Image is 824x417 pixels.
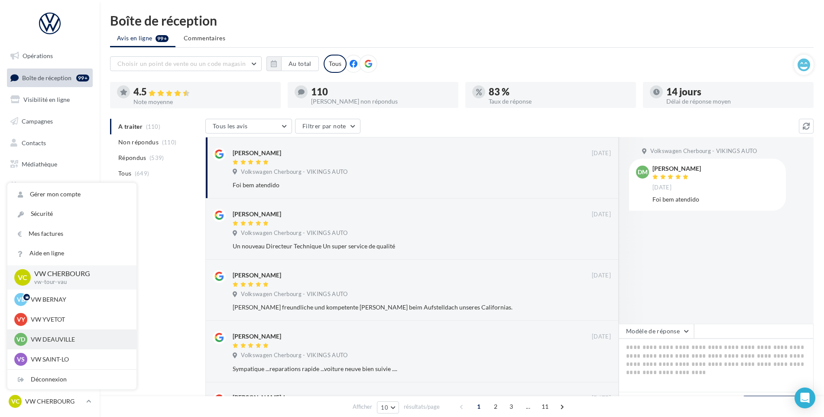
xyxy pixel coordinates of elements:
[5,199,94,224] a: PLV et print personnalisable
[5,177,94,195] a: Calendrier
[538,400,552,414] span: 11
[5,47,94,65] a: Opérations
[582,301,611,313] button: Ignorer
[521,400,535,414] span: ...
[241,168,347,176] span: Volkswagen Cherbourg - VIKINGS AUTO
[133,99,274,105] div: Note moyenne
[266,56,319,71] button: Au total
[149,154,164,161] span: (539)
[311,98,451,104] div: [PERSON_NAME] non répondus
[311,87,451,97] div: 110
[489,98,629,104] div: Taux de réponse
[5,91,94,109] a: Visibilité en ligne
[795,388,815,408] div: Open Intercom Messenger
[118,138,159,147] span: Non répondus
[666,87,807,97] div: 14 jours
[205,119,292,134] button: Tous les avis
[110,14,814,27] div: Boîte de réception
[11,397,19,406] span: VC
[233,303,555,312] div: [PERSON_NAME] freundliche und kompetente [PERSON_NAME] beim Aufstelldach unseres Californias.
[233,365,555,373] div: Sympatique ...reparations rapide ...voiture neuve bien suivie ....
[472,400,486,414] span: 1
[233,393,296,402] div: [PERSON_NAME]-horn
[184,34,225,42] span: Commentaires
[281,56,319,71] button: Au total
[377,401,399,414] button: 10
[7,393,93,410] a: VC VW CHERBOURG
[652,166,701,172] div: [PERSON_NAME]
[582,363,611,375] button: Ignorer
[295,119,360,134] button: Filtrer par note
[118,169,131,178] span: Tous
[353,403,372,411] span: Afficher
[233,210,281,218] div: [PERSON_NAME]
[22,117,53,125] span: Campagnes
[7,204,136,224] a: Sécurité
[135,170,149,177] span: (649)
[652,195,779,204] div: Foi bem atendido
[233,271,281,280] div: [PERSON_NAME]
[76,75,89,81] div: 99+
[25,397,83,406] p: VW CHERBOURG
[7,244,136,263] a: Aide en ligne
[5,112,94,130] a: Campagnes
[7,224,136,244] a: Mes factures
[118,153,146,162] span: Répondus
[31,295,126,304] p: VW BERNAY
[7,370,136,389] div: Déconnexion
[666,98,807,104] div: Délai de réponse moyen
[233,242,555,251] div: Un nouveau Directeur Technique Un super service de qualité
[324,55,347,73] div: Tous
[233,149,281,157] div: [PERSON_NAME]
[241,229,347,237] span: Volkswagen Cherbourg - VIKINGS AUTO
[22,74,71,81] span: Boîte de réception
[592,211,611,218] span: [DATE]
[489,400,503,414] span: 2
[592,272,611,280] span: [DATE]
[650,147,757,155] span: Volkswagen Cherbourg - VIKINGS AUTO
[23,96,70,103] span: Visibilité en ligne
[582,179,611,191] button: Ignorer
[31,355,126,364] p: VW SAINT-LO
[18,272,27,282] span: VC
[34,278,123,286] p: vw-tour-vau
[5,227,94,253] a: Campagnes DataOnDemand
[31,315,126,324] p: VW YVETOT
[117,60,246,67] span: Choisir un point de vente ou un code magasin
[233,332,281,341] div: [PERSON_NAME]
[233,181,555,189] div: Foi bem atendido
[162,139,177,146] span: (110)
[582,240,611,252] button: Ignorer
[381,404,388,411] span: 10
[23,52,53,59] span: Opérations
[34,269,123,279] p: VW CHERBOURG
[652,184,672,192] span: [DATE]
[17,315,25,324] span: VY
[133,87,274,97] div: 4.5
[5,155,94,173] a: Médiathèque
[16,335,25,344] span: VD
[17,295,25,304] span: VB
[592,333,611,341] span: [DATE]
[31,335,126,344] p: VW DEAUVILLE
[638,168,648,176] span: DM
[5,134,94,152] a: Contacts
[592,394,611,402] span: [DATE]
[241,352,347,359] span: Volkswagen Cherbourg - VIKINGS AUTO
[17,355,25,364] span: VS
[5,68,94,87] a: Boîte de réception99+
[110,56,262,71] button: Choisir un point de vente ou un code magasin
[22,160,57,168] span: Médiathèque
[619,324,694,339] button: Modèle de réponse
[7,185,136,204] a: Gérer mon compte
[592,150,611,157] span: [DATE]
[504,400,518,414] span: 3
[241,290,347,298] span: Volkswagen Cherbourg - VIKINGS AUTO
[22,182,51,189] span: Calendrier
[213,122,248,130] span: Tous les avis
[404,403,440,411] span: résultats/page
[22,139,46,146] span: Contacts
[489,87,629,97] div: 83 %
